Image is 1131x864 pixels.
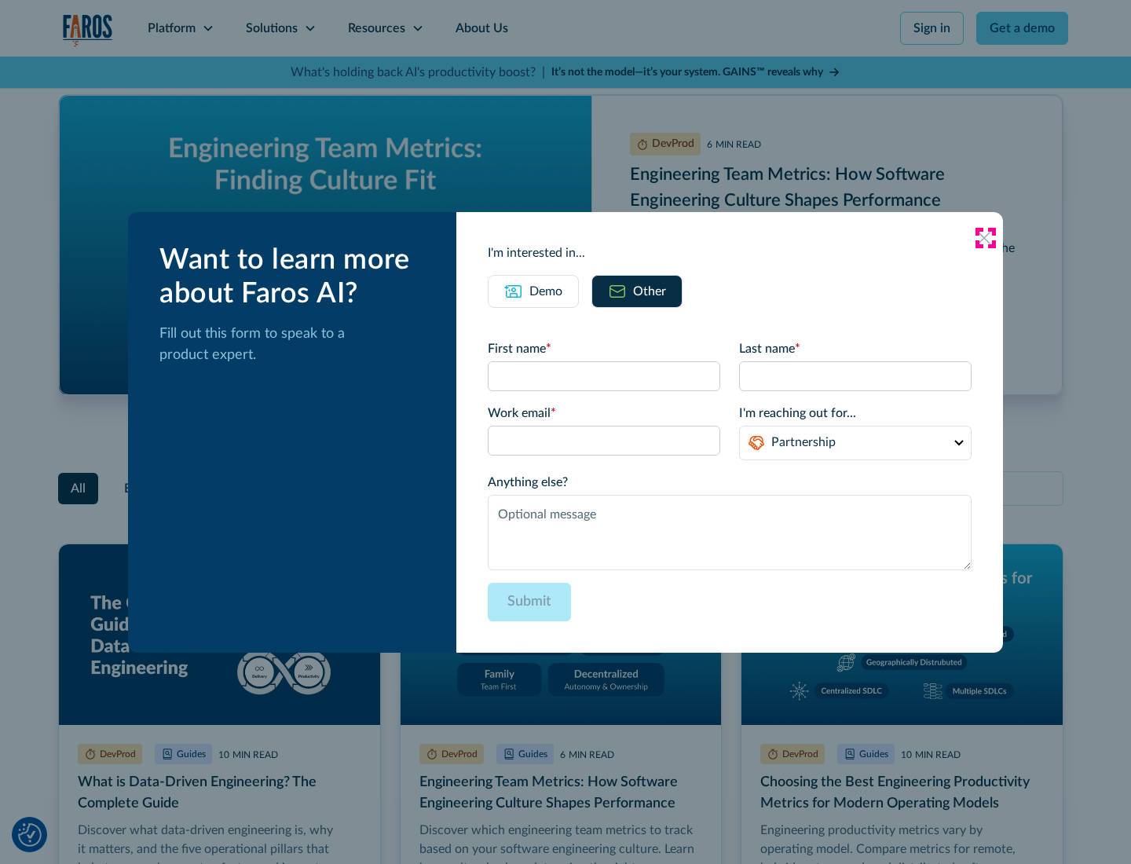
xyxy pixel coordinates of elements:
input: Submit [488,583,571,621]
div: Want to learn more about Faros AI? [159,243,431,311]
label: Work email [488,404,720,423]
label: Last name [739,339,972,358]
form: Email Form [488,339,972,621]
label: First name [488,339,720,358]
div: I'm interested in... [488,243,972,262]
p: Fill out this form to speak to a product expert. [159,324,431,366]
div: Demo [529,282,562,301]
label: Anything else? [488,473,972,492]
label: I'm reaching out for... [739,404,972,423]
div: Other [633,282,666,301]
